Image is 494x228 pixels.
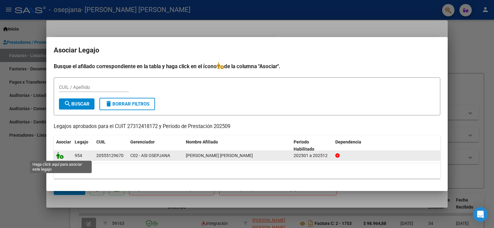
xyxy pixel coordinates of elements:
datatable-header-cell: Legajo [72,135,94,156]
span: 954 [75,153,82,158]
span: Gerenciador [130,139,155,144]
p: Legajos aprobados para el CUIT 27312418172 y Período de Prestación 202509 [54,123,440,131]
div: 20555129670 [96,152,124,159]
span: Legajo [75,139,88,144]
span: Asociar [56,139,71,144]
datatable-header-cell: Dependencia [333,135,441,156]
datatable-header-cell: Gerenciador [128,135,183,156]
datatable-header-cell: Nombre Afiliado [183,135,291,156]
div: 1 registros [54,163,440,179]
h2: Asociar Legajo [54,44,440,56]
datatable-header-cell: CUIL [94,135,128,156]
div: 202501 a 202512 [294,152,330,159]
span: Nombre Afiliado [186,139,218,144]
button: Buscar [59,98,94,110]
span: Dependencia [335,139,361,144]
span: C02 - ASI OSEPJANA [130,153,170,158]
datatable-header-cell: Asociar [54,135,72,156]
h4: Busque el afiliado correspondiente en la tabla y haga click en el ícono de la columna "Asociar". [54,62,440,70]
span: CUIL [96,139,106,144]
span: Borrar Filtros [105,101,149,107]
mat-icon: delete [105,100,112,107]
mat-icon: search [64,100,71,107]
span: Buscar [64,101,90,107]
span: GOMEZ JORVATT JUAN IGNACIO [186,153,253,158]
span: Periodo Habilitado [294,139,314,151]
datatable-header-cell: Periodo Habilitado [291,135,333,156]
div: Open Intercom Messenger [473,207,488,222]
button: Borrar Filtros [99,98,155,110]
